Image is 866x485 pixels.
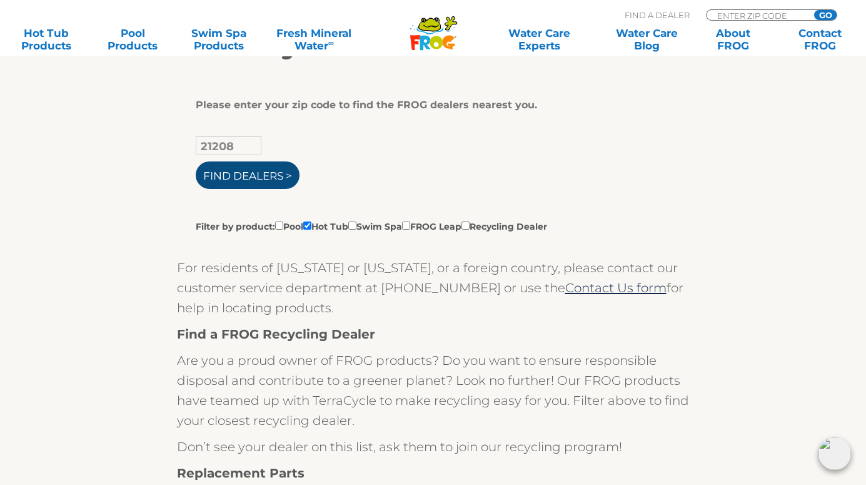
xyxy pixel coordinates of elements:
a: Water CareBlog [613,27,681,52]
a: AboutFROG [700,27,767,52]
input: Zip Code Form [716,10,800,21]
p: For residents of [US_STATE] or [US_STATE], or a foreign country, please contact our customer serv... [177,258,690,318]
input: Filter by product:PoolHot TubSwim SpaFROG LeapRecycling Dealer [461,222,470,230]
input: Find Dealers > [196,161,300,189]
a: Fresh MineralWater∞ [272,27,356,52]
a: PoolProducts [99,27,166,52]
sup: ∞ [328,38,334,48]
label: Filter by product: Pool Hot Tub Swim Spa FROG Leap Recycling Dealer [196,219,547,233]
input: Filter by product:PoolHot TubSwim SpaFROG LeapRecycling Dealer [348,222,356,230]
a: Contact Us form [565,280,667,295]
a: Water CareExperts [485,27,594,52]
input: Filter by product:PoolHot TubSwim SpaFROG LeapRecycling Dealer [275,222,283,230]
input: Filter by product:PoolHot TubSwim SpaFROG LeapRecycling Dealer [303,222,311,230]
input: Filter by product:PoolHot TubSwim SpaFROG LeapRecycling Dealer [402,222,410,230]
p: Find A Dealer [625,9,690,21]
p: Are you a proud owner of FROG products? Do you want to ensure responsible disposal and contribute... [177,350,690,431]
a: ContactFROG [786,27,853,52]
img: openIcon [818,437,851,470]
a: Hot TubProducts [13,27,80,52]
strong: Replacement Parts [177,466,305,481]
p: Don’t see your dealer on this list, ask them to join our recycling program! [177,437,690,457]
strong: Find a FROG Recycling Dealer [177,327,375,342]
input: GO [814,10,837,20]
div: Please enter your zip code to find the FROG dealers nearest you. [196,99,662,111]
a: Swim SpaProducts [186,27,253,52]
